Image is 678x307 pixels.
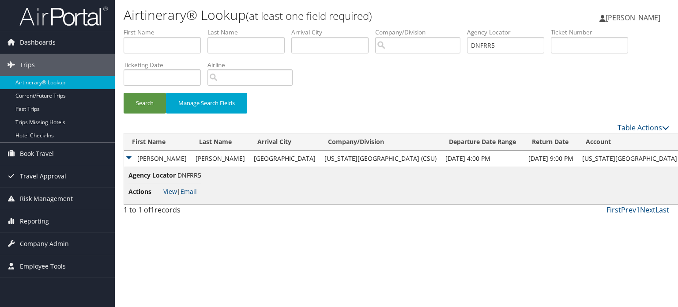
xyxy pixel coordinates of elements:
[124,205,250,220] div: 1 to 1 of records
[606,13,660,23] span: [PERSON_NAME]
[128,171,176,180] span: Agency Locator
[524,133,578,151] th: Return Date: activate to sort column ascending
[19,6,108,27] img: airportal-logo.png
[249,133,320,151] th: Arrival City: activate to sort column ascending
[320,133,441,151] th: Company/Division
[20,165,66,187] span: Travel Approval
[124,61,207,69] label: Ticketing Date
[606,205,621,215] a: First
[163,187,177,196] a: View
[599,4,669,31] a: [PERSON_NAME]
[124,151,191,167] td: [PERSON_NAME]
[20,143,54,165] span: Book Travel
[207,61,299,69] label: Airline
[177,171,201,179] span: DNFRR5
[655,205,669,215] a: Last
[618,123,669,133] a: Table Actions
[128,187,162,197] span: Actions
[291,28,375,37] label: Arrival City
[375,28,467,37] label: Company/Division
[20,188,73,210] span: Risk Management
[191,151,249,167] td: [PERSON_NAME]
[524,151,578,167] td: [DATE] 9:00 PM
[551,28,635,37] label: Ticket Number
[124,28,207,37] label: First Name
[20,210,49,232] span: Reporting
[151,205,154,215] span: 1
[166,93,247,114] button: Manage Search Fields
[467,28,551,37] label: Agency Locator
[441,133,524,151] th: Departure Date Range: activate to sort column ascending
[163,187,197,196] span: |
[20,54,35,76] span: Trips
[621,205,636,215] a: Prev
[191,133,249,151] th: Last Name: activate to sort column ascending
[640,205,655,215] a: Next
[20,233,69,255] span: Company Admin
[20,255,66,277] span: Employee Tools
[124,6,487,24] h1: Airtinerary® Lookup
[124,93,166,114] button: Search
[320,151,441,167] td: [US_STATE][GEOGRAPHIC_DATA] (CSU)
[249,151,320,167] td: [GEOGRAPHIC_DATA]
[636,205,640,215] a: 1
[246,8,372,23] small: (at least one field required)
[441,151,524,167] td: [DATE] 4:00 PM
[124,133,191,151] th: First Name: activate to sort column ascending
[20,31,56,53] span: Dashboards
[207,28,291,37] label: Last Name
[181,187,197,196] a: Email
